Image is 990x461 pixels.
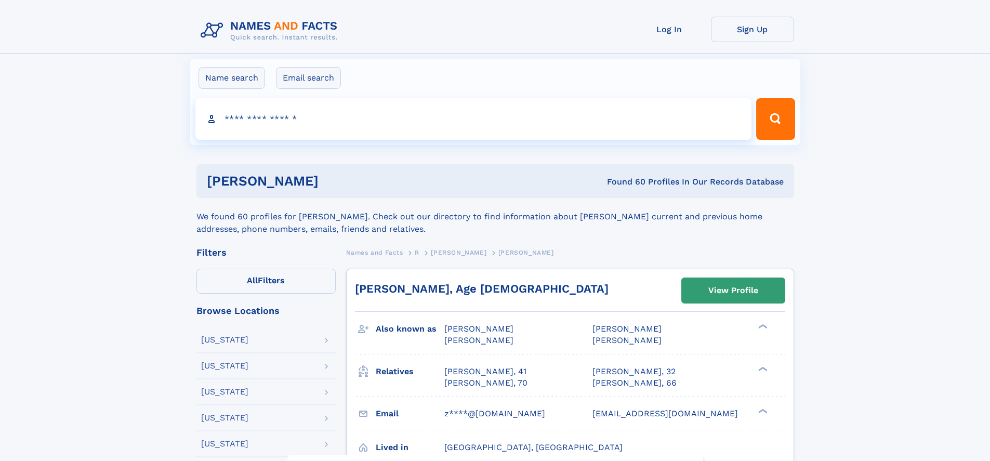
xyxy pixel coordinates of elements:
a: [PERSON_NAME], 66 [592,377,677,389]
div: [US_STATE] [201,388,248,396]
div: [US_STATE] [201,362,248,370]
div: Found 60 Profiles In Our Records Database [463,176,784,188]
a: R [415,246,419,259]
span: [EMAIL_ADDRESS][DOMAIN_NAME] [592,409,738,418]
a: [PERSON_NAME], 32 [592,366,676,377]
div: View Profile [708,279,758,302]
h3: Relatives [376,363,444,380]
div: Filters [196,248,336,257]
span: [PERSON_NAME] [498,249,554,256]
img: Logo Names and Facts [196,17,346,45]
a: [PERSON_NAME], 41 [444,366,526,377]
a: [PERSON_NAME], 70 [444,377,527,389]
span: [PERSON_NAME] [592,324,662,334]
a: Log In [628,17,711,42]
h3: Email [376,405,444,423]
span: [GEOGRAPHIC_DATA], [GEOGRAPHIC_DATA] [444,442,623,452]
label: Name search [199,67,265,89]
a: View Profile [682,278,785,303]
input: search input [195,98,752,140]
a: Names and Facts [346,246,403,259]
label: Email search [276,67,341,89]
h3: Lived in [376,439,444,456]
div: We found 60 profiles for [PERSON_NAME]. Check out our directory to find information about [PERSON... [196,198,794,235]
span: [PERSON_NAME] [431,249,486,256]
div: [US_STATE] [201,336,248,344]
h3: Also known as [376,320,444,338]
span: R [415,249,419,256]
span: All [247,275,258,285]
button: Search Button [756,98,795,140]
div: Browse Locations [196,306,336,315]
a: [PERSON_NAME], Age [DEMOGRAPHIC_DATA] [355,282,609,295]
div: ❯ [756,323,768,330]
div: ❯ [756,365,768,372]
h1: [PERSON_NAME] [207,175,463,188]
div: ❯ [756,407,768,414]
span: [PERSON_NAME] [444,335,513,345]
span: [PERSON_NAME] [444,324,513,334]
a: [PERSON_NAME] [431,246,486,259]
a: Sign Up [711,17,794,42]
label: Filters [196,269,336,294]
span: [PERSON_NAME] [592,335,662,345]
div: [US_STATE] [201,440,248,448]
div: [US_STATE] [201,414,248,422]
